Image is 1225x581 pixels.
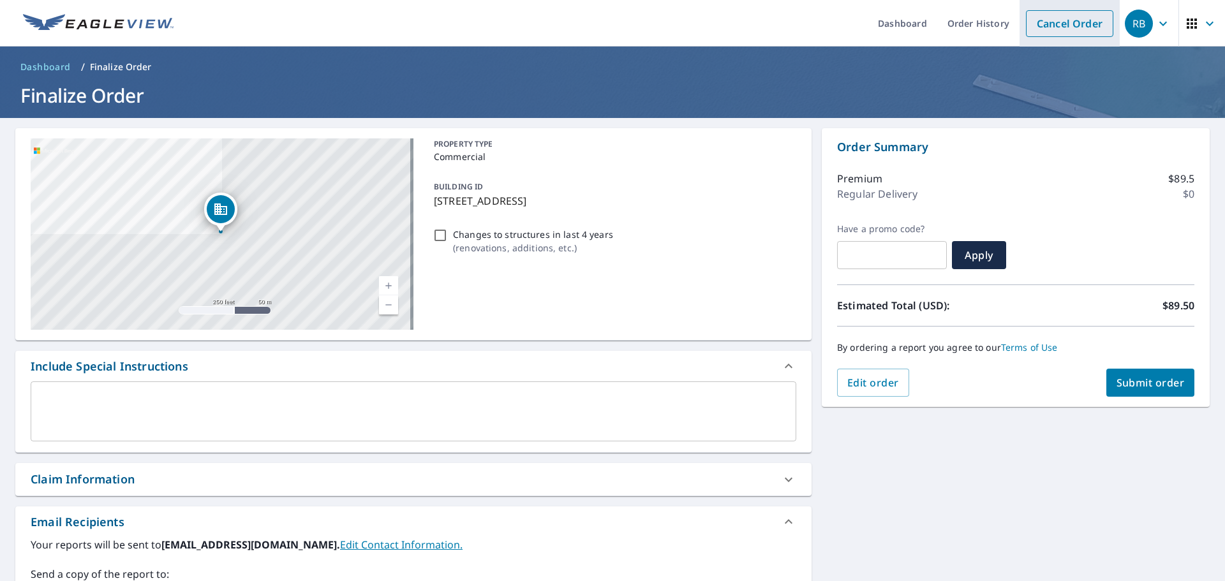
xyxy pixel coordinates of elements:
[204,193,237,232] div: Dropped pin, building 1, Commercial property, 4 Precinct St Lakeville, MA 02347
[1026,10,1113,37] a: Cancel Order
[952,241,1006,269] button: Apply
[837,369,909,397] button: Edit order
[837,186,917,202] p: Regular Delivery
[1106,369,1195,397] button: Submit order
[31,471,135,488] div: Claim Information
[31,513,124,531] div: Email Recipients
[20,61,71,73] span: Dashboard
[847,376,899,390] span: Edit order
[434,138,791,150] p: PROPERTY TYPE
[453,241,613,254] p: ( renovations, additions, etc. )
[379,276,398,295] a: Current Level 17, Zoom In
[837,171,882,186] p: Premium
[837,298,1016,313] p: Estimated Total (USD):
[15,82,1210,108] h1: Finalize Order
[340,538,463,552] a: EditContactInfo
[31,358,188,375] div: Include Special Instructions
[1162,298,1194,313] p: $89.50
[1125,10,1153,38] div: RB
[1001,341,1058,353] a: Terms of Use
[453,228,613,241] p: Changes to structures in last 4 years
[837,223,947,235] label: Have a promo code?
[1168,171,1194,186] p: $89.5
[90,61,152,73] p: Finalize Order
[837,138,1194,156] p: Order Summary
[15,463,812,496] div: Claim Information
[434,150,791,163] p: Commercial
[31,537,796,552] label: Your reports will be sent to
[1117,376,1185,390] span: Submit order
[379,295,398,314] a: Current Level 17, Zoom Out
[23,14,174,33] img: EV Logo
[434,181,483,192] p: BUILDING ID
[15,351,812,381] div: Include Special Instructions
[15,57,76,77] a: Dashboard
[161,538,340,552] b: [EMAIL_ADDRESS][DOMAIN_NAME].
[15,506,812,537] div: Email Recipients
[81,59,85,75] li: /
[15,57,1210,77] nav: breadcrumb
[434,193,791,209] p: [STREET_ADDRESS]
[1183,186,1194,202] p: $0
[837,342,1194,353] p: By ordering a report you agree to our
[962,248,996,262] span: Apply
